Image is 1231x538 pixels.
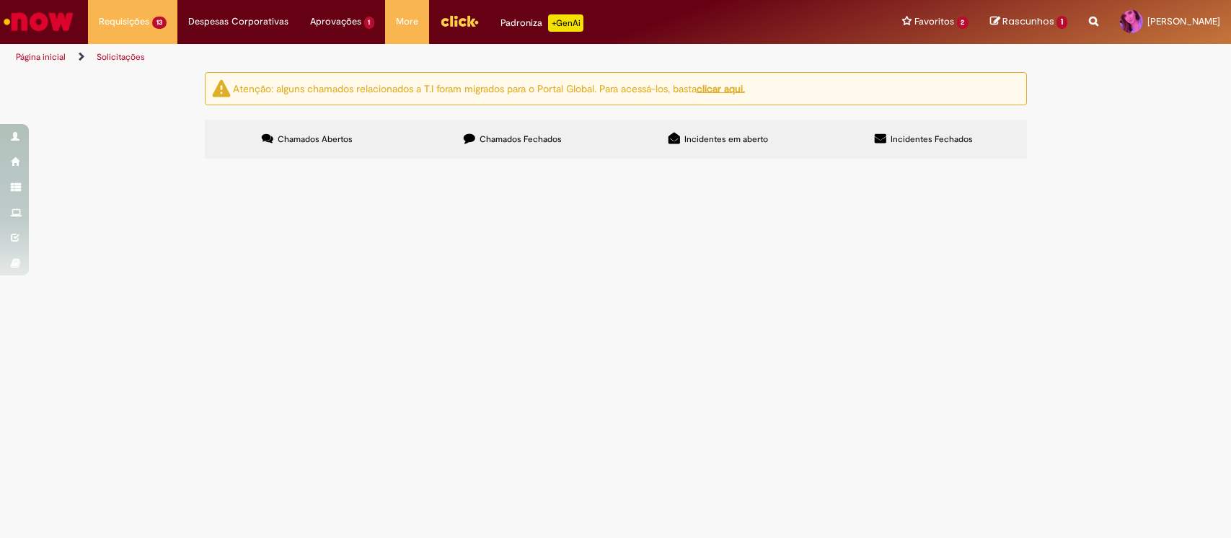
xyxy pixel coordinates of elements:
[99,14,149,29] span: Requisições
[11,44,810,71] ul: Trilhas de página
[914,14,954,29] span: Favoritos
[500,14,583,32] div: Padroniza
[891,133,973,145] span: Incidentes Fechados
[364,17,375,29] span: 1
[97,51,145,63] a: Solicitações
[990,15,1067,29] a: Rascunhos
[396,14,418,29] span: More
[1056,16,1067,29] span: 1
[480,133,562,145] span: Chamados Fechados
[957,17,969,29] span: 2
[684,133,768,145] span: Incidentes em aberto
[697,81,745,94] a: clicar aqui.
[233,81,745,94] ng-bind-html: Atenção: alguns chamados relacionados a T.I foram migrados para o Portal Global. Para acessá-los,...
[152,17,167,29] span: 13
[16,51,66,63] a: Página inicial
[1002,14,1054,28] span: Rascunhos
[188,14,288,29] span: Despesas Corporativas
[1147,15,1220,27] span: [PERSON_NAME]
[440,10,479,32] img: click_logo_yellow_360x200.png
[548,14,583,32] p: +GenAi
[1,7,76,36] img: ServiceNow
[278,133,353,145] span: Chamados Abertos
[310,14,361,29] span: Aprovações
